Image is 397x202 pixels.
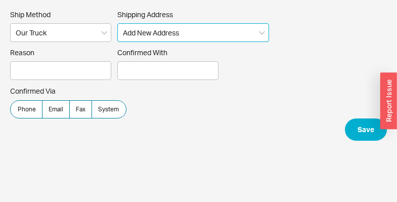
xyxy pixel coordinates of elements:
[10,23,111,42] select: Ship Method
[18,105,36,113] span: Phone
[117,10,269,19] span: Shipping Address
[10,10,111,19] span: Ship Method
[117,61,218,80] input: Confirmed With
[98,105,119,113] span: System
[10,86,387,96] div: Confirmed Via
[10,48,111,57] span: Reason
[49,105,63,113] span: Email
[345,118,387,141] button: Save
[358,124,374,136] span: Save
[117,23,269,42] select: Shipping Address
[10,61,111,80] input: Reason
[117,48,218,57] span: Confirmed With
[76,105,85,113] span: Fax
